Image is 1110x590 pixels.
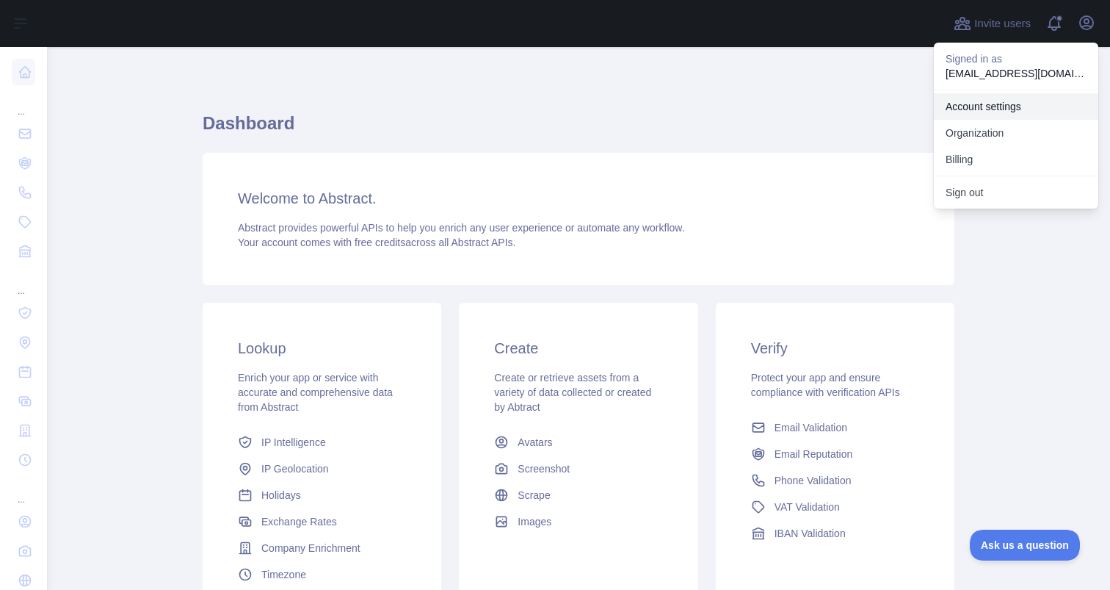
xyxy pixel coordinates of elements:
[488,508,668,535] a: Images
[238,188,919,209] h3: Welcome to Abstract.
[775,500,840,514] span: VAT Validation
[261,488,301,503] span: Holidays
[974,15,1031,32] span: Invite users
[745,520,925,547] a: IBAN Validation
[238,338,406,359] h3: Lookup
[203,112,954,147] h1: Dashboard
[951,12,1034,35] button: Invite users
[232,508,412,535] a: Exchange Rates
[745,414,925,441] a: Email Validation
[261,567,306,582] span: Timezone
[745,494,925,520] a: VAT Validation
[775,473,852,488] span: Phone Validation
[238,372,393,413] span: Enrich your app or service with accurate and comprehensive data from Abstract
[934,146,1098,173] button: Billing
[12,267,35,297] div: ...
[970,530,1081,561] iframe: Toggle Customer Support
[488,429,668,456] a: Avatars
[494,338,662,359] h3: Create
[261,541,360,555] span: Company Enrichment
[488,456,668,482] a: Screenshot
[232,535,412,561] a: Company Enrichment
[232,561,412,588] a: Timezone
[934,120,1098,146] a: Organization
[751,372,900,398] span: Protect your app and ensure compliance with verification APIs
[946,51,1087,66] p: Signed in as
[232,456,412,482] a: IP Geolocation
[12,476,35,506] div: ...
[232,482,412,508] a: Holidays
[745,441,925,467] a: Email Reputation
[488,482,668,508] a: Scrape
[775,420,847,435] span: Email Validation
[518,514,551,529] span: Images
[518,435,552,450] span: Avatars
[518,488,550,503] span: Scrape
[934,179,1098,206] button: Sign out
[261,514,337,529] span: Exchange Rates
[261,435,326,450] span: IP Intelligence
[494,372,651,413] span: Create or retrieve assets from a variety of data collected or created by Abtract
[946,66,1087,81] p: [EMAIL_ADDRESS][DOMAIN_NAME]
[775,526,846,541] span: IBAN Validation
[238,222,685,234] span: Abstract provides powerful APIs to help you enrich any user experience or automate any workflow.
[355,237,405,248] span: free credits
[238,237,515,248] span: Your account comes with across all Abstract APIs.
[745,467,925,494] a: Phone Validation
[518,461,570,476] span: Screenshot
[934,93,1098,120] a: Account settings
[775,447,853,461] span: Email Reputation
[232,429,412,456] a: IP Intelligence
[12,88,35,118] div: ...
[261,461,329,476] span: IP Geolocation
[751,338,919,359] h3: Verify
